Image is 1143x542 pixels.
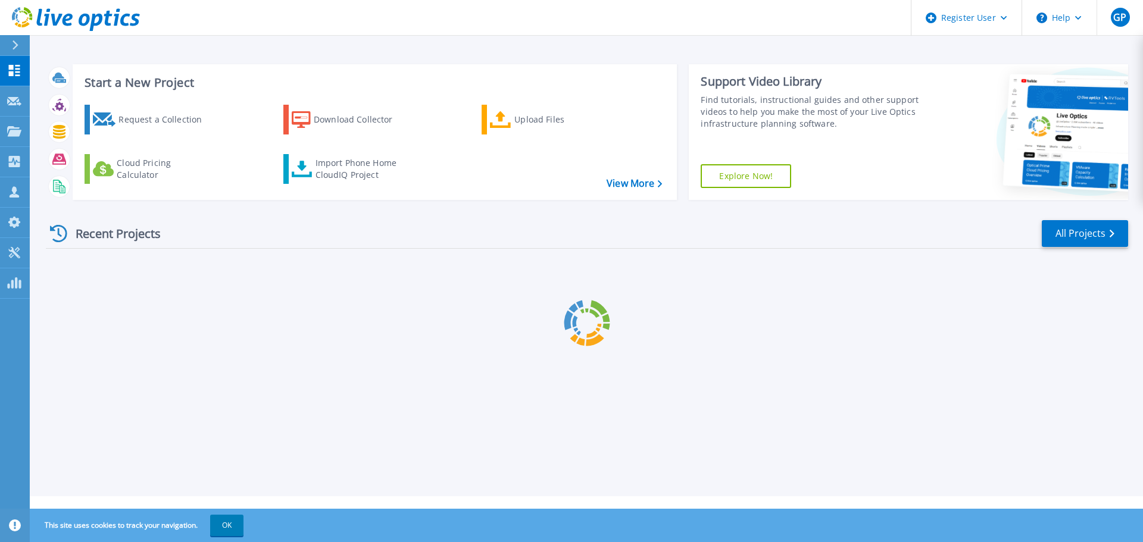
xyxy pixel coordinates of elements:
[607,178,662,189] a: View More
[701,94,925,130] div: Find tutorials, instructional guides and other support videos to help you make the most of your L...
[46,219,177,248] div: Recent Projects
[701,164,791,188] a: Explore Now!
[701,74,925,89] div: Support Video Library
[314,108,409,131] div: Download Collector
[514,108,610,131] div: Upload Files
[316,157,408,181] div: Import Phone Home CloudIQ Project
[85,154,217,184] a: Cloud Pricing Calculator
[482,105,614,134] a: Upload Files
[118,108,214,131] div: Request a Collection
[85,105,217,134] a: Request a Collection
[117,157,212,181] div: Cloud Pricing Calculator
[283,105,416,134] a: Download Collector
[210,515,243,536] button: OK
[85,76,662,89] h3: Start a New Project
[1042,220,1128,247] a: All Projects
[1113,12,1126,22] span: GP
[33,515,243,536] span: This site uses cookies to track your navigation.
